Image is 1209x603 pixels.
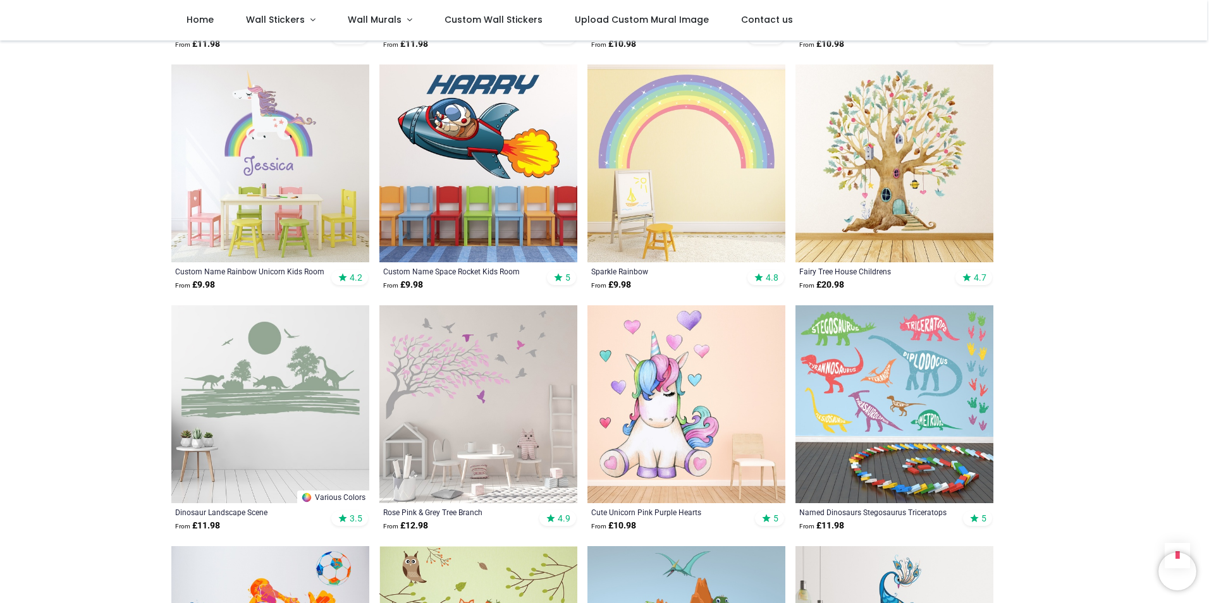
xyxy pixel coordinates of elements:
strong: £ 9.98 [175,279,215,291]
span: From [799,41,814,48]
span: From [591,523,606,530]
span: Upload Custom Mural Image [575,13,709,26]
img: Named Dinosaurs Stegosaurus Triceratops Wall Sticker Set [795,305,993,503]
span: Home [187,13,214,26]
iframe: Brevo live chat [1158,552,1196,590]
strong: £ 20.98 [799,279,844,291]
span: From [175,282,190,289]
a: Sparkle Rainbow [591,266,744,276]
span: From [383,41,398,48]
a: Cute Unicorn Pink Purple Hearts [591,507,744,517]
span: From [799,282,814,289]
span: From [799,523,814,530]
span: From [591,282,606,289]
a: Custom Name Rainbow Unicorn Kids Room [175,266,328,276]
a: Custom Name Space Rocket Kids Room [383,266,536,276]
img: Color Wheel [301,492,312,503]
span: From [591,41,606,48]
a: Named Dinosaurs Stegosaurus Triceratops Set [799,507,952,517]
span: From [383,523,398,530]
span: From [383,282,398,289]
span: Contact us [741,13,793,26]
span: Custom Wall Stickers [445,13,543,26]
span: 4.7 [974,272,986,283]
strong: £ 11.98 [799,520,844,532]
a: Dinosaur Landscape Scene [175,507,328,517]
span: From [175,523,190,530]
img: Rose Pink & Grey Tree Branch Wall Sticker [379,305,577,503]
a: Fairy Tree House Childrens [799,266,952,276]
a: Rose Pink & Grey Tree Branch [383,507,536,517]
span: 4.8 [766,272,778,283]
span: 5 [565,272,570,283]
strong: £ 9.98 [591,279,631,291]
strong: £ 10.98 [591,520,636,532]
img: Sparkle Rainbow Wall Sticker [587,64,785,262]
span: 4.9 [558,513,570,524]
span: From [175,41,190,48]
strong: £ 11.98 [175,520,220,532]
span: 5 [981,513,986,524]
img: Dinosaur Landscape Scene Wall Sticker [171,305,369,503]
img: Custom Name Space Rocket Wall Sticker Personalised Kids Room Decal [379,64,577,262]
span: Wall Stickers [246,13,305,26]
img: Cute Unicorn Pink Purple Hearts Wall Sticker [587,305,785,503]
strong: £ 11.98 [383,38,428,51]
img: Fairy Tree House Childrens Wall Sticker [795,64,993,262]
strong: £ 9.98 [383,279,423,291]
strong: £ 10.98 [591,38,636,51]
strong: £ 10.98 [799,38,844,51]
span: Wall Murals [348,13,402,26]
span: 4.2 [350,272,362,283]
span: 5 [773,513,778,524]
span: 3.5 [350,513,362,524]
strong: £ 12.98 [383,520,428,532]
img: Custom Name Rainbow Unicorn Wall Sticker Personalised Kids Room Decal - Mod5 [171,64,369,262]
strong: £ 11.98 [175,38,220,51]
a: Various Colors [297,490,369,503]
